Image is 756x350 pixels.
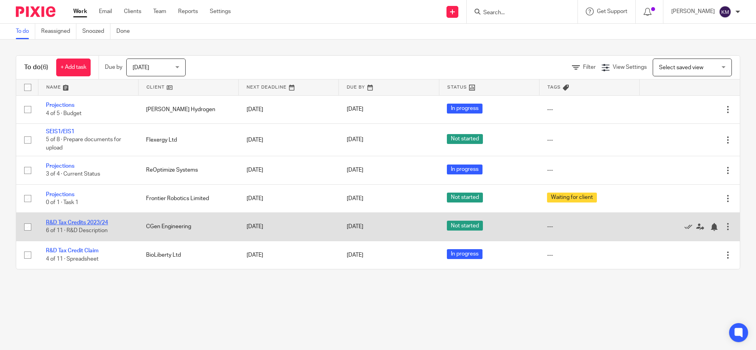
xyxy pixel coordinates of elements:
a: Projections [46,163,74,169]
td: ReOptimize Systems [138,156,238,184]
span: [DATE] [347,252,363,258]
span: 4 of 11 · Spreadsheet [46,256,99,262]
a: + Add task [56,59,91,76]
span: In progress [447,104,482,114]
img: svg%3E [719,6,731,18]
td: [DATE] [239,184,339,212]
a: Team [153,8,166,15]
span: In progress [447,249,482,259]
div: --- [547,223,631,231]
a: Reassigned [41,24,76,39]
a: To do [16,24,35,39]
a: Clients [124,8,141,15]
a: Done [116,24,136,39]
td: Flexergy Ltd [138,123,238,156]
span: 0 of 1 · Task 1 [46,200,78,205]
span: Not started [447,134,483,144]
span: [DATE] [347,107,363,112]
a: SEIS1/EIS1 [46,129,74,134]
a: Projections [46,192,74,197]
span: Get Support [597,9,627,14]
td: [DATE] [239,123,339,156]
span: [DATE] [347,224,363,229]
td: [DATE] [239,95,339,123]
span: [DATE] [347,137,363,143]
span: 5 of 8 · Prepare documents for upload [46,137,121,151]
span: Select saved view [659,65,703,70]
td: [DATE] [239,156,339,184]
img: Pixie [16,6,55,17]
a: R&D Tax Credits 2023/24 [46,220,108,225]
a: Work [73,8,87,15]
div: --- [547,251,631,259]
span: (6) [41,64,48,70]
span: Filter [583,64,596,70]
span: 6 of 11 · R&D Description [46,228,108,234]
a: Reports [178,8,198,15]
a: Snoozed [82,24,110,39]
input: Search [482,9,554,17]
span: [DATE] [133,65,149,70]
span: Not started [447,221,483,231]
td: [DATE] [239,241,339,269]
span: 4 of 5 · Budget [46,111,82,116]
a: Mark as done [684,223,696,231]
span: Not started [447,193,483,202]
td: BioLiberty Ltd [138,241,238,269]
h1: To do [24,63,48,72]
a: Projections [46,102,74,108]
td: CGen Engineering [138,213,238,241]
span: Tags [547,85,561,89]
td: [PERSON_NAME] Hydrogen [138,95,238,123]
a: Email [99,8,112,15]
p: [PERSON_NAME] [671,8,715,15]
div: --- [547,166,631,174]
div: --- [547,136,631,144]
span: 3 of 4 · Current Status [46,172,100,177]
span: Waiting for client [547,193,597,202]
p: Due by [105,63,122,71]
span: In progress [447,165,482,174]
span: [DATE] [347,196,363,201]
a: Settings [210,8,231,15]
td: [DATE] [239,213,339,241]
div: --- [547,106,631,114]
td: Frontier Robotics Limited [138,184,238,212]
span: [DATE] [347,168,363,173]
span: View Settings [613,64,647,70]
a: R&D Tax Credit Claim [46,248,99,254]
